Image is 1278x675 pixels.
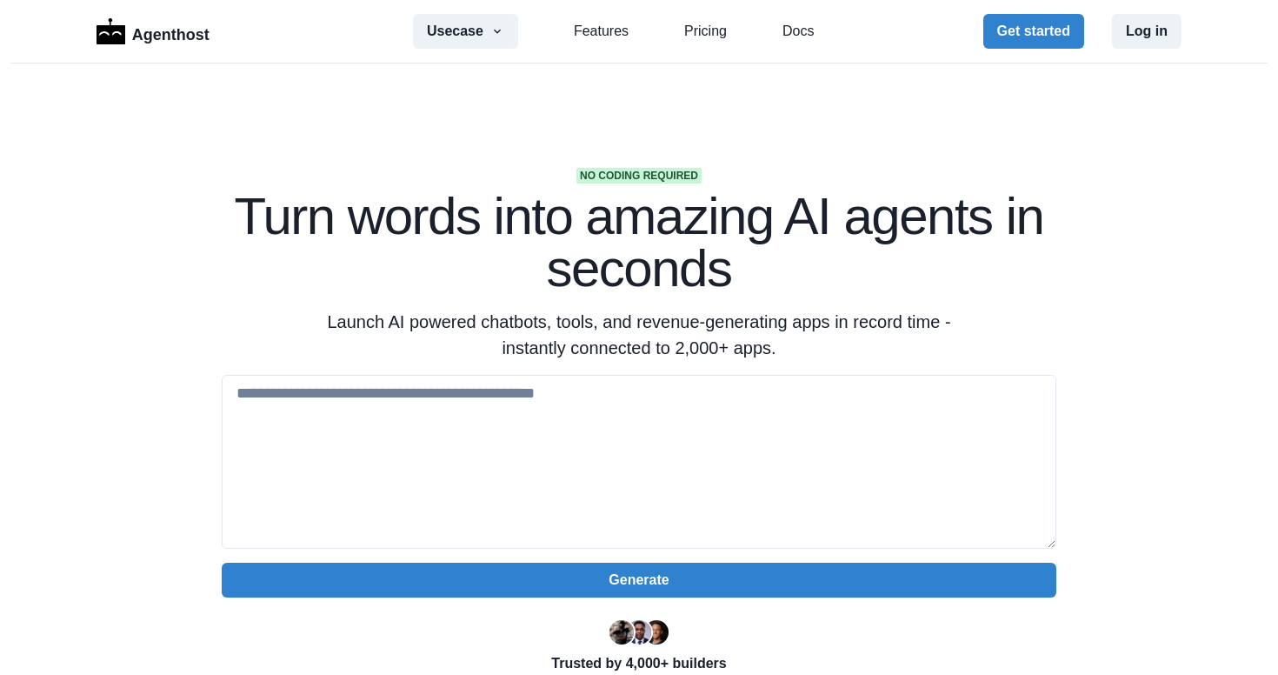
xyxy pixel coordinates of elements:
[684,21,727,42] a: Pricing
[609,620,634,645] img: Ryan Florence
[222,563,1056,598] button: Generate
[97,17,210,47] a: LogoAgenthost
[627,620,651,645] img: Segun Adebayo
[576,168,702,184] span: No coding required
[782,21,814,42] a: Docs
[132,17,210,47] p: Agenthost
[1112,14,1181,49] button: Log in
[413,14,518,49] button: Usecase
[574,21,629,42] a: Features
[644,620,669,645] img: Kent Dodds
[222,653,1056,674] p: Trusted by 4,000+ builders
[97,18,125,44] img: Logo
[305,309,973,361] p: Launch AI powered chatbots, tools, and revenue-generating apps in record time - instantly connect...
[983,14,1084,49] button: Get started
[222,190,1056,295] h1: Turn words into amazing AI agents in seconds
